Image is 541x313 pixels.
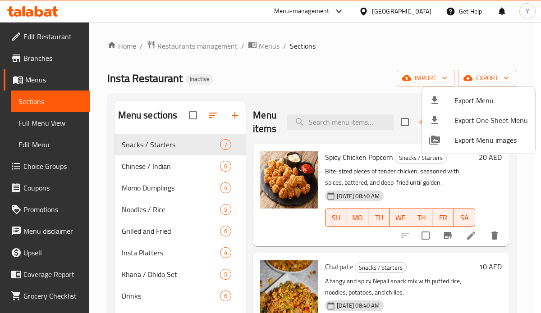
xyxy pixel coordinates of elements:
li: Export menu items [422,91,535,110]
span: Export One Sheet Menu [454,115,528,126]
li: Export Menu images [422,130,535,150]
li: Export one sheet menu items [422,110,535,130]
span: Export Menu images [454,135,528,145]
span: Export Menu [454,95,528,106]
